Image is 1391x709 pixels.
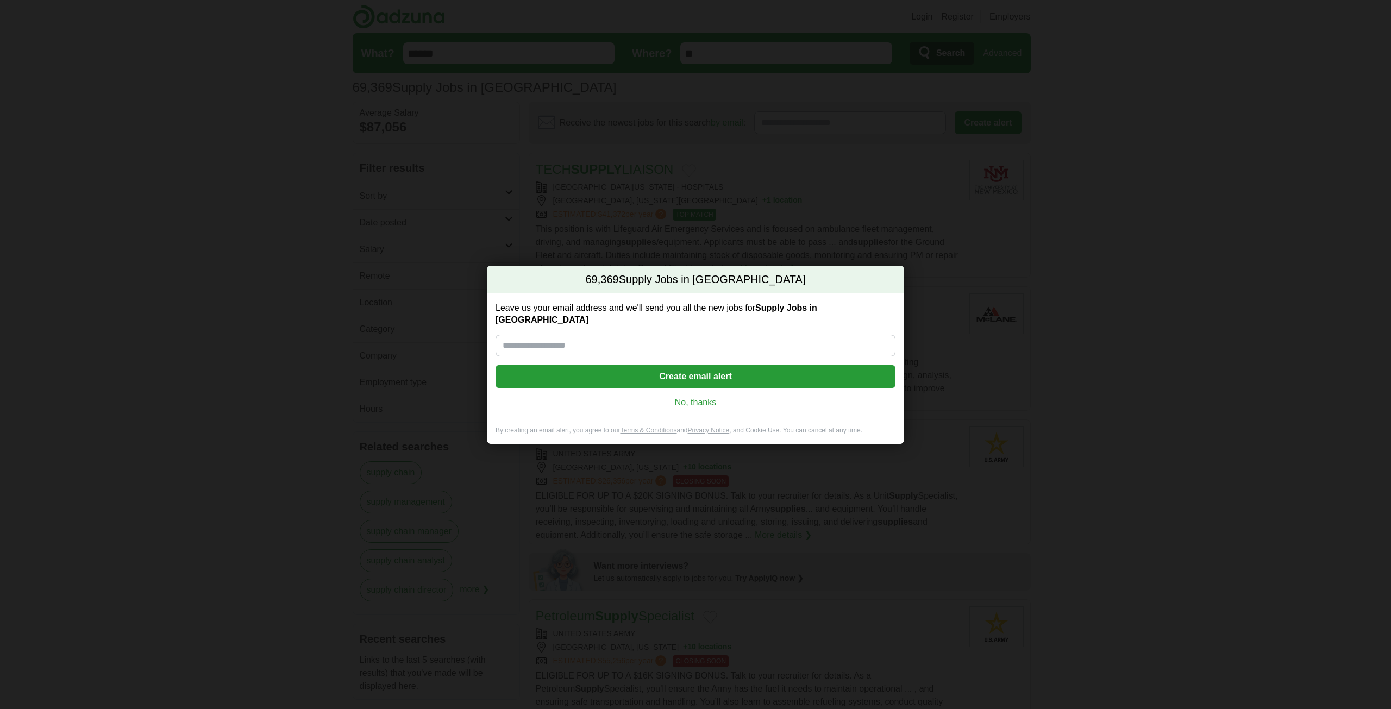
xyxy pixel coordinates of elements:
a: No, thanks [504,397,887,409]
h2: Supply Jobs in [GEOGRAPHIC_DATA] [487,266,904,294]
span: 69,369 [586,272,619,287]
a: Privacy Notice [688,426,730,434]
label: Leave us your email address and we'll send you all the new jobs for [496,302,895,326]
a: Terms & Conditions [620,426,676,434]
div: By creating an email alert, you agree to our and , and Cookie Use. You can cancel at any time. [487,426,904,444]
button: Create email alert [496,365,895,388]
